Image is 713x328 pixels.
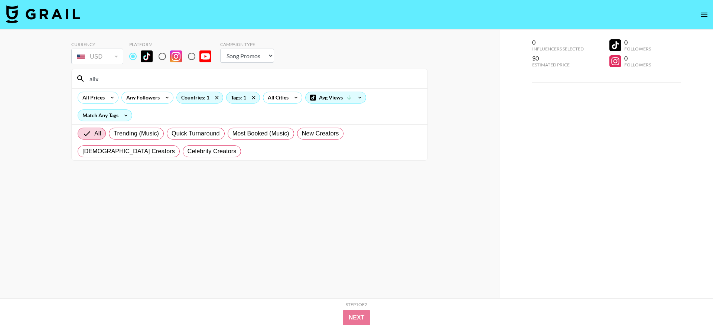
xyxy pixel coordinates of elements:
[122,92,161,103] div: Any Followers
[306,92,366,103] div: Avg Views
[114,129,159,138] span: Trending (Music)
[624,62,651,68] div: Followers
[170,50,182,62] img: Instagram
[73,50,122,63] div: USD
[199,50,211,62] img: YouTube
[343,310,371,325] button: Next
[82,147,175,156] span: [DEMOGRAPHIC_DATA] Creators
[532,62,584,68] div: Estimated Price
[71,47,123,66] div: Currency is locked to USD
[188,147,237,156] span: Celebrity Creators
[624,39,651,46] div: 0
[263,92,290,103] div: All Cities
[302,129,339,138] span: New Creators
[177,92,223,103] div: Countries: 1
[676,291,704,319] iframe: Drift Widget Chat Controller
[6,5,80,23] img: Grail Talent
[172,129,220,138] span: Quick Turnaround
[78,92,106,103] div: All Prices
[532,39,584,46] div: 0
[624,55,651,62] div: 0
[227,92,260,103] div: Tags: 1
[71,42,123,47] div: Currency
[129,42,217,47] div: Platform
[346,302,367,307] div: Step 1 of 2
[232,129,289,138] span: Most Booked (Music)
[94,129,101,138] span: All
[532,46,584,52] div: Influencers Selected
[141,50,153,62] img: TikTok
[532,55,584,62] div: $0
[697,7,712,22] button: open drawer
[220,42,274,47] div: Campaign Type
[78,110,132,121] div: Match Any Tags
[85,73,423,85] input: Search by User Name
[624,46,651,52] div: Followers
